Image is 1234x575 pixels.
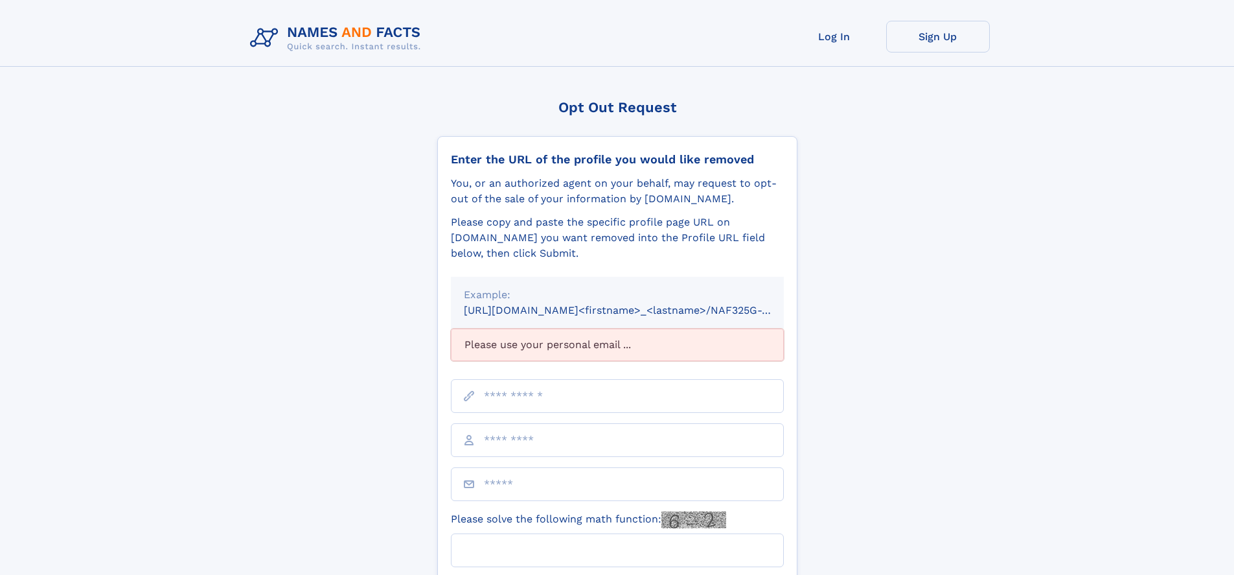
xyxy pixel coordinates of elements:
div: Please use your personal email ... [451,329,784,361]
div: Please copy and paste the specific profile page URL on [DOMAIN_NAME] you want removed into the Pr... [451,215,784,261]
a: Log In [783,21,886,53]
div: Opt Out Request [437,99,797,115]
label: Please solve the following math function: [451,511,726,528]
div: Example: [464,287,771,303]
small: [URL][DOMAIN_NAME]<firstname>_<lastname>/NAF325G-xxxxxxxx [464,304,808,316]
div: Enter the URL of the profile you would like removed [451,152,784,167]
div: You, or an authorized agent on your behalf, may request to opt-out of the sale of your informatio... [451,176,784,207]
a: Sign Up [886,21,990,53]
img: Logo Names and Facts [245,21,431,56]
